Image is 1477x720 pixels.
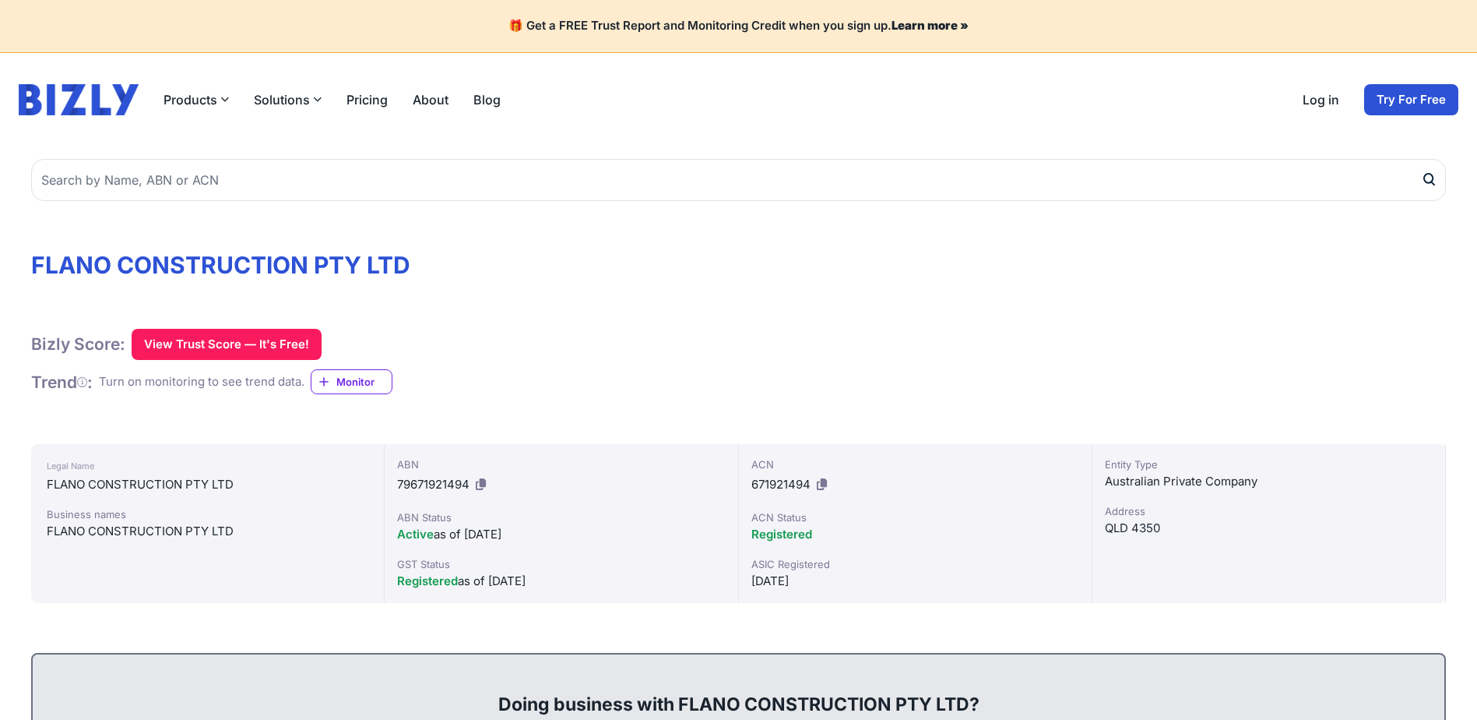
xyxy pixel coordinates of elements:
[473,90,501,109] a: Blog
[397,527,434,542] span: Active
[254,90,322,109] button: Solutions
[751,527,812,542] span: Registered
[1105,519,1433,538] div: QLD 4350
[751,457,1079,472] div: ACN
[31,334,125,355] h1: Bizly Score:
[31,159,1446,201] input: Search by Name, ABN or ACN
[164,90,229,109] button: Products
[397,574,458,588] span: Registered
[19,19,1458,34] h4: 🎁 Get a FREE Trust Report and Monitoring Credit when you sign up.
[99,373,304,391] div: Turn on monitoring to see trend data.
[47,475,368,494] div: FLANO CONSTRUCTION PTY LTD
[132,329,322,360] button: View Trust Score — It's Free!
[397,525,725,544] div: as of [DATE]
[751,556,1079,572] div: ASIC Registered
[397,477,469,492] span: 79671921494
[47,522,368,541] div: FLANO CONSTRUCTION PTY LTD
[31,372,93,393] h1: Trend :
[397,572,725,591] div: as of [DATE]
[1105,503,1433,519] div: Address
[751,572,1079,591] div: [DATE]
[751,510,1079,525] div: ACN Status
[48,667,1429,717] div: Doing business with FLANO CONSTRUCTION PTY LTD?
[1105,457,1433,472] div: Entity Type
[31,251,1446,279] h1: FLANO CONSTRUCTION PTY LTD
[397,510,725,525] div: ABN Status
[751,477,811,492] span: 671921494
[336,374,392,390] span: Monitor
[1364,84,1458,115] a: Try For Free
[47,457,368,475] div: Legal Name
[47,506,368,522] div: Business names
[1105,472,1433,491] div: Australian Private Company
[311,369,392,394] a: Monitor
[397,457,725,472] div: ABN
[891,18,969,33] a: Learn more »
[346,90,388,109] a: Pricing
[413,90,448,109] a: About
[397,556,725,572] div: GST Status
[1303,90,1339,109] a: Log in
